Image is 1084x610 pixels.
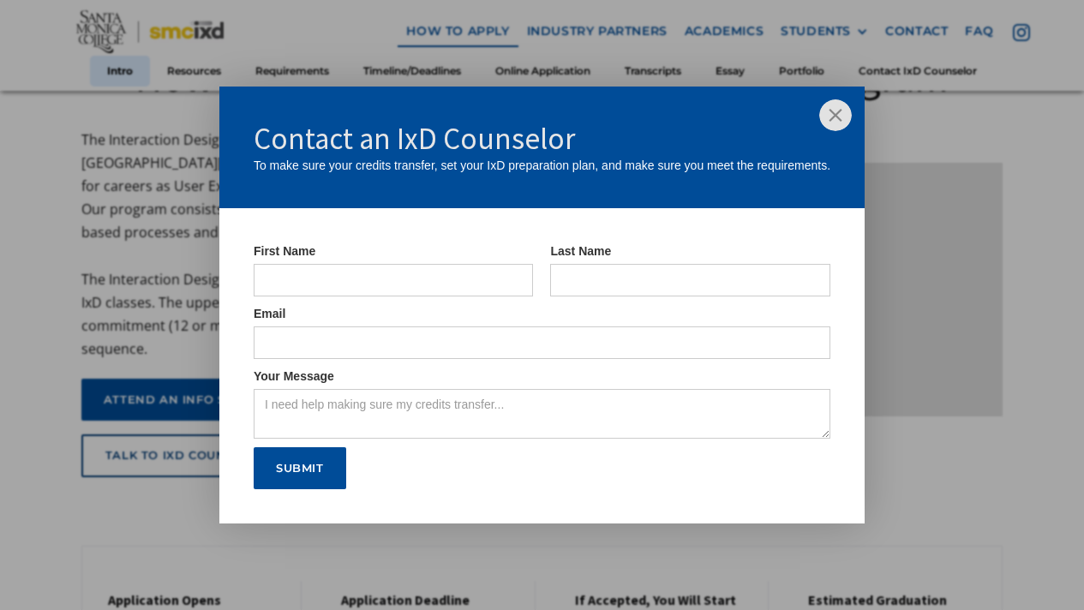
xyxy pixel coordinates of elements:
[219,208,865,524] form: IxD Counselor Form
[254,368,830,385] label: Your Message
[254,242,534,260] label: First Name
[254,157,830,174] div: To make sure your credits transfer, set your IxD preparation plan, and make sure you meet the req...
[550,242,830,260] label: Last Name
[254,447,346,490] input: Submit
[254,121,830,157] h1: Contact an IxD Counselor
[254,305,830,322] label: Email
